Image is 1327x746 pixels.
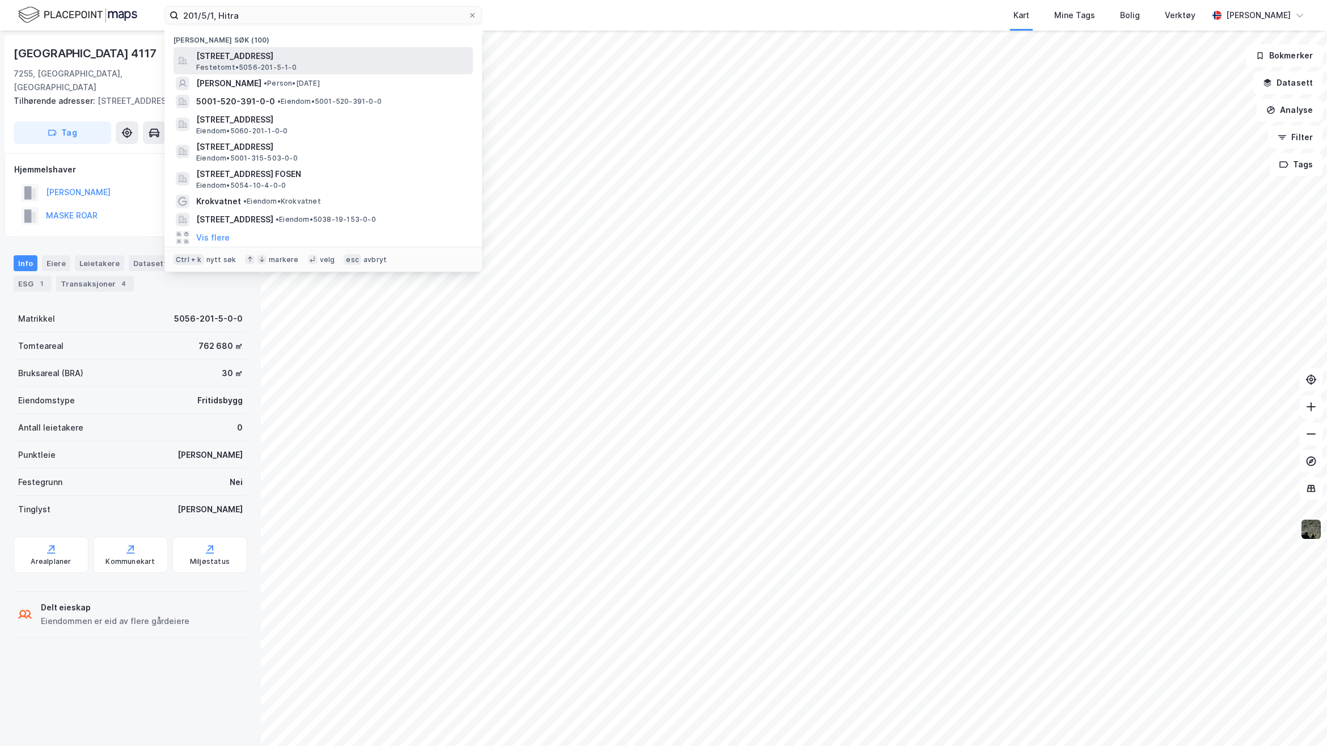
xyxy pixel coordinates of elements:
[1270,692,1327,746] div: Kontrollprogram for chat
[18,503,50,516] div: Tinglyst
[196,181,286,190] span: Eiendom • 5054-10-4-0-0
[364,255,387,264] div: avbryt
[269,255,298,264] div: markere
[196,127,288,136] span: Eiendom • 5060-201-1-0-0
[1246,44,1322,67] button: Bokmerker
[42,255,70,271] div: Eiere
[198,339,243,353] div: 762 680 ㎡
[1226,9,1291,22] div: [PERSON_NAME]
[1013,9,1029,22] div: Kart
[230,475,243,489] div: Nei
[264,79,267,87] span: •
[18,421,83,435] div: Antall leietakere
[178,448,243,462] div: [PERSON_NAME]
[206,255,236,264] div: nytt søk
[196,95,275,108] span: 5001-520-391-0-0
[277,97,382,106] span: Eiendom • 5001-520-391-0-0
[196,167,468,181] span: [STREET_ADDRESS] FOSEN
[31,557,71,566] div: Arealplaner
[197,394,243,407] div: Fritidsbygg
[56,276,134,292] div: Transaksjoner
[36,278,47,289] div: 1
[276,215,376,224] span: Eiendom • 5038-19-153-0-0
[196,63,297,72] span: Festetomt • 5056-201-5-1-0
[14,94,238,108] div: [STREET_ADDRESS]
[276,215,279,224] span: •
[344,254,361,265] div: esc
[243,197,321,206] span: Eiendom • Krokvatnet
[196,77,261,90] span: [PERSON_NAME]
[14,163,247,176] div: Hjemmelshaver
[41,614,189,628] div: Eiendommen er eid av flere gårdeiere
[18,366,83,380] div: Bruksareal (BRA)
[222,366,243,380] div: 30 ㎡
[237,421,243,435] div: 0
[41,601,189,614] div: Delt eieskap
[105,557,155,566] div: Kommunekart
[14,255,37,271] div: Info
[18,448,56,462] div: Punktleie
[277,97,281,106] span: •
[1257,99,1322,121] button: Analyse
[1268,126,1322,149] button: Filter
[179,7,468,24] input: Søk på adresse, matrikkel, gårdeiere, leietakere eller personer
[196,140,468,154] span: [STREET_ADDRESS]
[118,278,129,289] div: 4
[196,113,468,127] span: [STREET_ADDRESS]
[320,255,335,264] div: velg
[14,67,202,94] div: 7255, [GEOGRAPHIC_DATA], [GEOGRAPHIC_DATA]
[14,44,159,62] div: [GEOGRAPHIC_DATA] 4117
[1165,9,1195,22] div: Verktøy
[14,276,52,292] div: ESG
[1300,519,1322,540] img: 9k=
[18,475,62,489] div: Festegrunn
[196,195,241,208] span: Krokvatnet
[75,255,124,271] div: Leietakere
[18,394,75,407] div: Eiendomstype
[243,197,247,205] span: •
[1120,9,1140,22] div: Bolig
[18,5,137,25] img: logo.f888ab2527a4732fd821a326f86c7f29.svg
[196,49,468,63] span: [STREET_ADDRESS]
[18,312,55,326] div: Matrikkel
[178,503,243,516] div: [PERSON_NAME]
[1253,71,1322,94] button: Datasett
[1270,692,1327,746] iframe: Chat Widget
[264,79,320,88] span: Person • [DATE]
[14,121,111,144] button: Tag
[18,339,64,353] div: Tomteareal
[1270,153,1322,176] button: Tags
[174,312,243,326] div: 5056-201-5-0-0
[174,254,204,265] div: Ctrl + k
[196,154,298,163] span: Eiendom • 5001-315-503-0-0
[196,231,230,245] button: Vis flere
[190,557,230,566] div: Miljøstatus
[164,27,482,47] div: [PERSON_NAME] søk (100)
[196,213,273,226] span: [STREET_ADDRESS]
[1054,9,1095,22] div: Mine Tags
[129,255,171,271] div: Datasett
[14,96,98,106] span: Tilhørende adresser:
